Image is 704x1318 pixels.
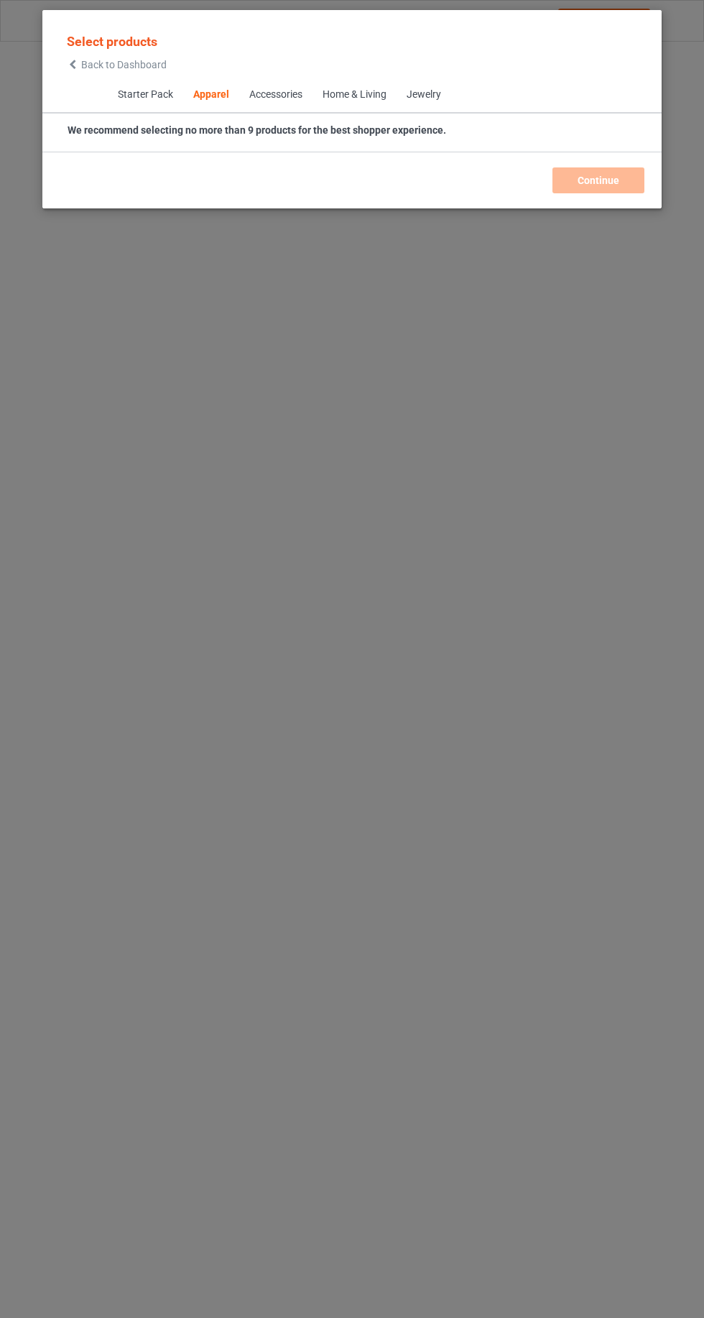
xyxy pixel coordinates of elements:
[406,88,440,102] div: Jewelry
[68,124,446,136] strong: We recommend selecting no more than 9 products for the best shopper experience.
[67,34,157,49] span: Select products
[249,88,302,102] div: Accessories
[81,59,167,70] span: Back to Dashboard
[107,78,182,112] span: Starter Pack
[322,88,386,102] div: Home & Living
[193,88,228,102] div: Apparel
